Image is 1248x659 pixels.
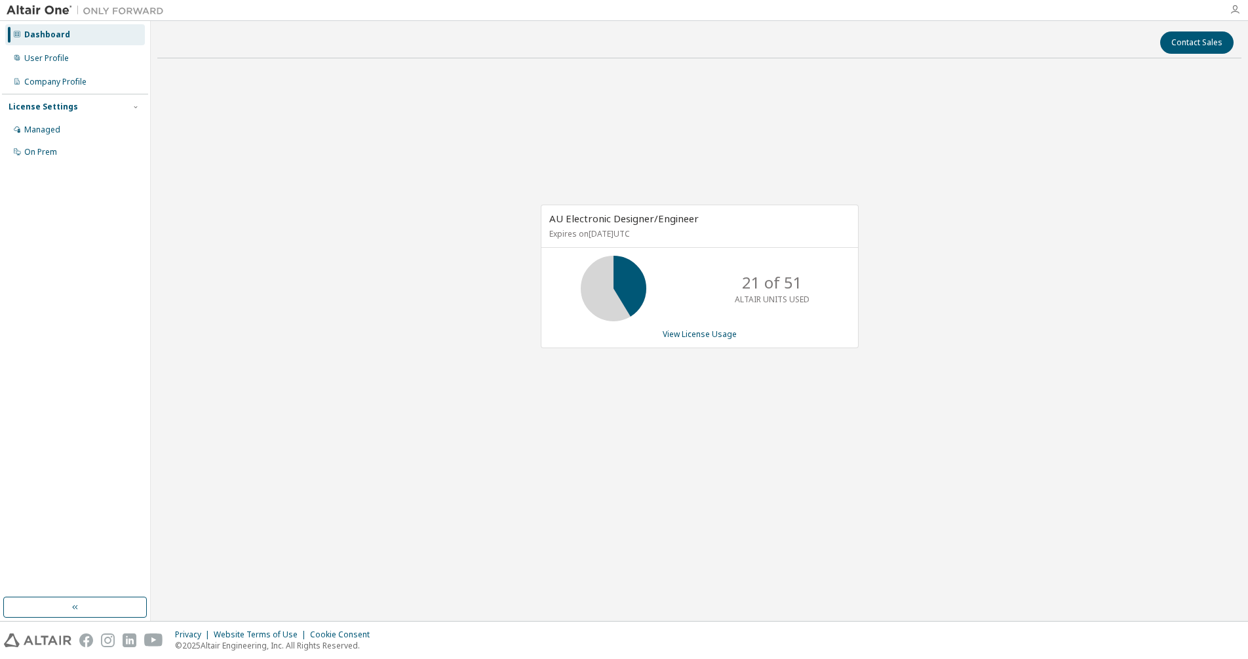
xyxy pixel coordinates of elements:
[663,329,737,340] a: View License Usage
[549,228,847,239] p: Expires on [DATE] UTC
[101,633,115,647] img: instagram.svg
[24,30,70,40] div: Dashboard
[9,102,78,112] div: License Settings
[4,633,71,647] img: altair_logo.svg
[7,4,170,17] img: Altair One
[24,125,60,135] div: Managed
[175,629,214,640] div: Privacy
[735,294,809,305] p: ALTAIR UNITS USED
[1160,31,1234,54] button: Contact Sales
[144,633,163,647] img: youtube.svg
[79,633,93,647] img: facebook.svg
[24,53,69,64] div: User Profile
[310,629,378,640] div: Cookie Consent
[123,633,136,647] img: linkedin.svg
[742,271,802,294] p: 21 of 51
[24,147,57,157] div: On Prem
[175,640,378,651] p: © 2025 Altair Engineering, Inc. All Rights Reserved.
[24,77,87,87] div: Company Profile
[214,629,310,640] div: Website Terms of Use
[549,212,699,225] span: AU Electronic Designer/Engineer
